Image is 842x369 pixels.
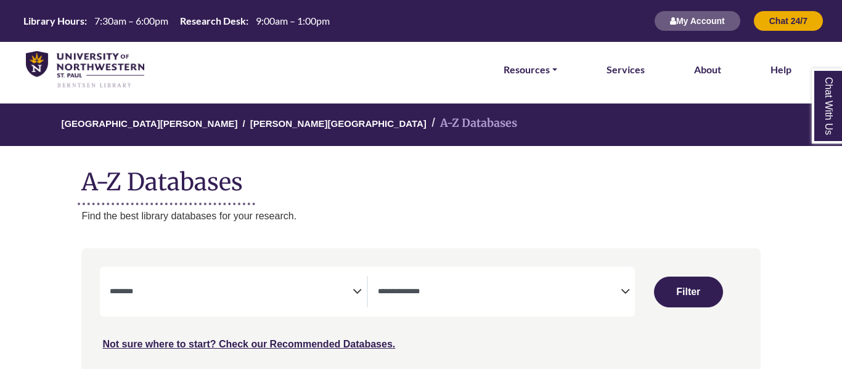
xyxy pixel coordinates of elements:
[102,339,395,349] a: Not sure where to start? Check our Recommended Databases.
[654,10,741,31] button: My Account
[250,116,427,129] a: [PERSON_NAME][GEOGRAPHIC_DATA]
[175,14,249,27] th: Research Desk:
[654,277,723,307] button: Submit for Search Results
[427,115,517,132] li: A-Z Databases
[81,158,760,196] h1: A-Z Databases
[770,62,791,78] a: Help
[607,62,645,78] a: Services
[61,116,237,129] a: [GEOGRAPHIC_DATA][PERSON_NAME]
[81,103,760,146] nav: breadcrumb
[694,62,721,78] a: About
[753,10,824,31] button: Chat 24/7
[18,14,335,28] a: Hours Today
[110,288,353,298] textarea: Search
[256,15,330,26] span: 9:00am – 1:00pm
[26,51,144,89] img: library_home
[378,288,621,298] textarea: Search
[654,15,741,26] a: My Account
[18,14,335,26] table: Hours Today
[753,15,824,26] a: Chat 24/7
[94,15,168,26] span: 7:30am – 6:00pm
[18,14,88,27] th: Library Hours:
[504,62,557,78] a: Resources
[81,208,760,224] p: Find the best library databases for your research.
